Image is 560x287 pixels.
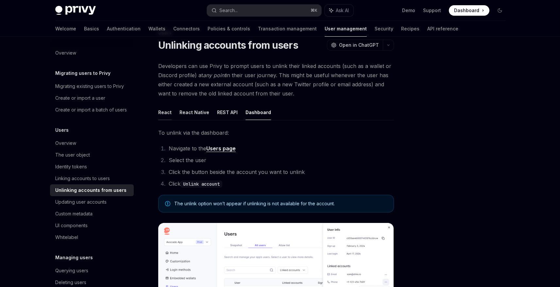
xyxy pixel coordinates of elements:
[207,5,321,16] button: Search...⌘K
[55,210,93,218] div: Custom metadata
[167,156,394,165] li: Select the user
[258,21,317,37] a: Transaction management
[339,42,379,48] span: Open in ChatGPT
[427,21,458,37] a: API reference
[167,144,394,153] li: Navigate to the
[55,49,76,57] div: Overview
[325,5,353,16] button: Ask AI
[50,47,134,59] a: Overview
[55,21,76,37] a: Welcome
[50,208,134,220] a: Custom metadata
[179,105,209,120] button: React Native
[55,222,88,229] div: UI components
[180,180,222,188] code: Unlink account
[50,231,134,243] a: Whitelabel
[55,126,69,134] h5: Users
[401,21,419,37] a: Recipes
[219,7,238,14] div: Search...
[148,21,165,37] a: Wallets
[50,265,134,277] a: Querying users
[50,161,134,173] a: Identity tokens
[50,173,134,184] a: Linking accounts to users
[50,196,134,208] a: Updating user accounts
[55,279,86,286] div: Deleting users
[55,82,124,90] div: Migrating existing users to Privy
[173,21,200,37] a: Connectors
[50,92,134,104] a: Create or import a user
[167,167,394,177] li: Click the button beside the account you want to unlink
[55,198,107,206] div: Updating user accounts
[55,267,88,275] div: Querying users
[55,94,105,102] div: Create or import a user
[55,69,110,77] h5: Migrating users to Privy
[50,104,134,116] a: Create or import a batch of users
[311,8,317,13] span: ⌘ K
[55,151,90,159] div: The user object
[203,72,226,78] em: any point
[50,149,134,161] a: The user object
[158,128,394,137] span: To unlink via the dashboard:
[208,21,250,37] a: Policies & controls
[55,186,127,194] div: Unlinking accounts from users
[495,5,505,16] button: Toggle dark mode
[158,39,298,51] h1: Unlinking accounts from users
[55,254,93,262] h5: Managing users
[84,21,99,37] a: Basics
[325,21,367,37] a: User management
[55,175,110,182] div: Linking accounts to users
[50,80,134,92] a: Migrating existing users to Privy
[165,201,170,206] svg: Note
[55,106,127,114] div: Create or import a batch of users
[158,61,394,98] span: Developers can use Privy to prompt users to unlink their linked accounts (such as a wallet or Dis...
[327,40,383,51] button: Open in ChatGPT
[246,105,271,120] button: Dashboard
[449,5,489,16] a: Dashboard
[217,105,238,120] button: REST API
[423,7,441,14] a: Support
[55,139,76,147] div: Overview
[206,145,236,152] a: Users page
[107,21,141,37] a: Authentication
[55,233,78,241] div: Whitelabel
[336,7,349,14] span: Ask AI
[174,200,387,207] span: The unlink option won’t appear if unlinking is not available for the account.
[55,163,87,171] div: Identity tokens
[50,137,134,149] a: Overview
[375,21,393,37] a: Security
[454,7,479,14] span: Dashboard
[50,220,134,231] a: UI components
[50,184,134,196] a: Unlinking accounts from users
[402,7,415,14] a: Demo
[55,6,96,15] img: dark logo
[167,179,394,188] li: Click
[158,105,172,120] button: React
